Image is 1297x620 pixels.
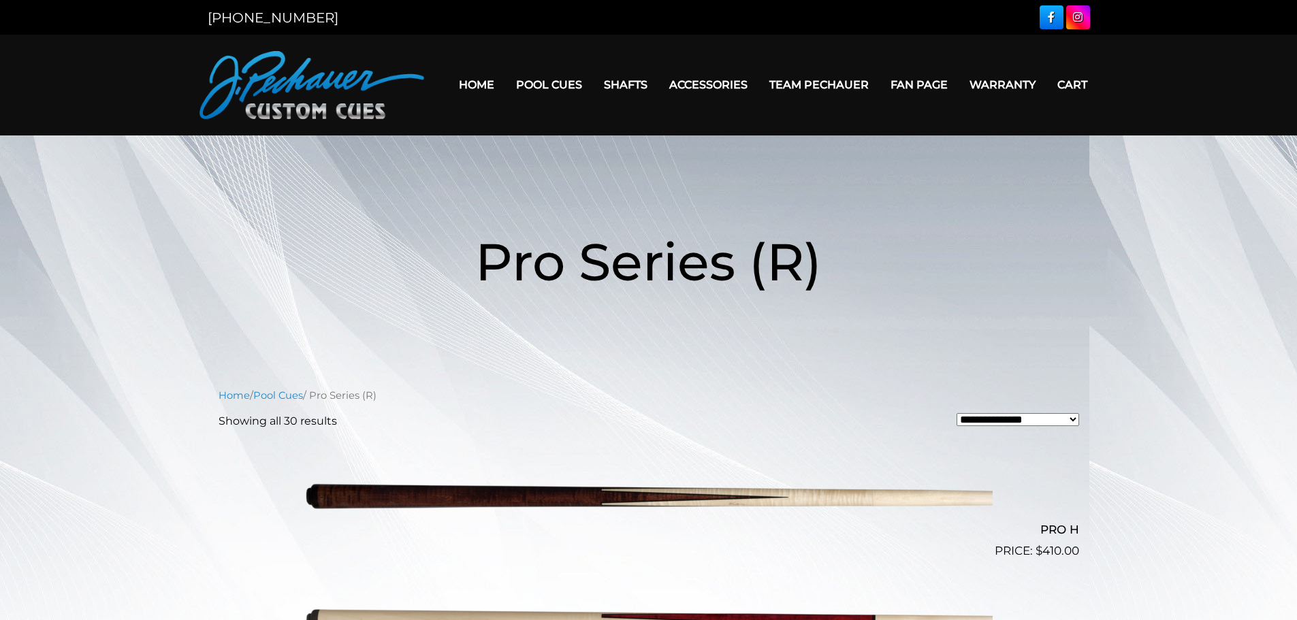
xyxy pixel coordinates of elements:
nav: Breadcrumb [219,388,1079,403]
span: Pro Series (R) [475,230,822,293]
a: Shafts [593,67,658,102]
a: Cart [1046,67,1098,102]
a: Pool Cues [505,67,593,102]
p: Showing all 30 results [219,413,337,429]
a: Fan Page [880,67,959,102]
a: Home [219,389,250,402]
select: Shop order [957,413,1079,426]
a: Accessories [658,67,758,102]
a: [PHONE_NUMBER] [208,10,338,26]
a: Home [448,67,505,102]
span: $ [1036,544,1042,557]
h2: PRO H [219,517,1079,542]
img: PRO H [305,440,993,555]
a: PRO H $410.00 [219,440,1079,560]
a: Warranty [959,67,1046,102]
a: Pool Cues [253,389,303,402]
bdi: 410.00 [1036,544,1079,557]
img: Pechauer Custom Cues [199,51,424,119]
a: Team Pechauer [758,67,880,102]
